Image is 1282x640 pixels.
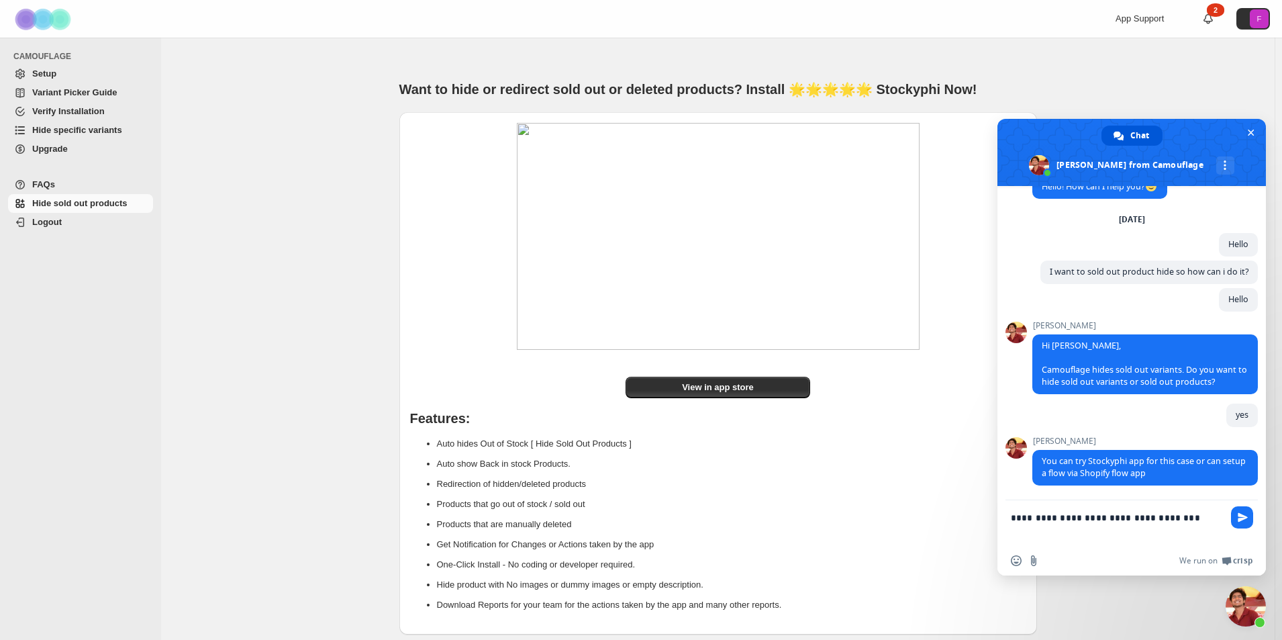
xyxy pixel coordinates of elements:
[8,175,153,194] a: FAQs
[1050,266,1248,277] span: I want to sold out product hide so how can i do it?
[1116,13,1164,24] span: App Support
[32,217,62,227] span: Logout
[11,1,78,38] img: Camouflage
[682,381,754,394] span: View in app store
[1201,12,1215,26] a: 2
[8,102,153,121] a: Verify Installation
[1231,506,1253,529] span: Send
[13,51,154,62] span: CAMOUFLAGE
[8,121,153,140] a: Hide specific variants
[32,68,56,79] span: Setup
[1207,3,1224,17] div: 2
[410,412,1026,425] h1: Features:
[437,555,1026,575] li: One-Click Install - No coding or developer required.
[8,64,153,83] a: Setup
[1228,238,1248,250] span: Hello
[517,123,920,350] img: image
[1179,555,1218,566] span: We run on
[32,179,55,189] span: FAQs
[1032,321,1258,330] span: [PERSON_NAME]
[32,144,68,154] span: Upgrade
[399,80,1037,99] h1: Want to hide or redirect sold out or deleted products? Install 🌟🌟🌟🌟🌟 Stockyphi Now!
[32,198,128,208] span: Hide sold out products
[1042,455,1246,479] span: You can try Stockyphi app for this case or can setup a flow via Shopify flow app
[1257,15,1262,23] text: F
[1244,126,1258,140] span: Close chat
[1032,437,1258,446] span: [PERSON_NAME]
[1228,293,1248,305] span: Hello
[1179,555,1252,566] a: We run onCrisp
[8,83,153,102] a: Variant Picker Guide
[8,140,153,158] a: Upgrade
[437,474,1026,494] li: Redirection of hidden/deleted products
[626,377,810,398] a: View in app store
[1028,555,1039,566] span: Send a file
[1236,8,1270,30] button: Avatar with initials F
[437,514,1026,535] li: Products that are manually deleted
[8,194,153,213] a: Hide sold out products
[32,87,117,97] span: Variant Picker Guide
[437,454,1026,474] li: Auto show Back in stock Products.
[1119,216,1145,224] div: [DATE]
[437,494,1026,514] li: Products that go out of stock / sold out
[1226,586,1266,627] a: Close chat
[1101,126,1163,146] a: Chat
[8,213,153,232] a: Logout
[32,106,105,116] span: Verify Installation
[437,434,1026,454] li: Auto hides Out of Stock [ Hide Sold Out Products ]
[1042,340,1247,387] span: Hi [PERSON_NAME], Camouflage hides sold out variants. Do you want to hide sold out variants or so...
[1250,9,1269,28] span: Avatar with initials F
[437,595,1026,615] li: Download Reports for your team for the actions taken by the app and many other reports.
[32,125,122,135] span: Hide specific variants
[437,535,1026,555] li: Get Notification for Changes or Actions taken by the app
[437,575,1026,595] li: Hide product with No images or dummy images or empty description.
[1130,126,1149,146] span: Chat
[1011,500,1226,546] textarea: Compose your message...
[1011,555,1022,566] span: Insert an emoji
[1236,409,1248,420] span: yes
[1233,555,1252,566] span: Crisp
